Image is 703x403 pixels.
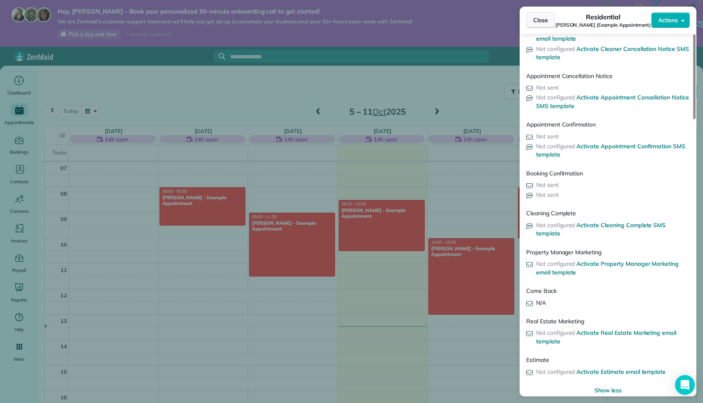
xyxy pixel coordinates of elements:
[526,170,583,177] span: Booking Confirmation
[675,375,695,395] div: Open Intercom Messenger
[536,221,575,229] span: Not configured
[536,132,559,140] span: Not sent
[526,72,613,80] span: Appointment Cancellation Notice
[536,45,689,61] span: Activate Cleaner Cancellation Notice SMS template
[526,318,584,325] span: Real Estate Marketing
[536,368,575,375] span: Not configured
[526,356,549,364] span: Estimate
[526,121,596,128] span: Appointment Confirmation
[526,249,601,256] span: Property Manager Marketing
[533,16,548,24] span: Close
[576,368,666,375] span: Activate Estimate email template
[536,191,559,199] span: Not sent
[536,143,685,159] span: Activate Appointment Confirmation SMS template
[536,329,676,345] span: Activate Real Estate Marketing email template
[536,181,559,189] span: Not sent
[526,12,555,28] button: Close
[536,143,575,150] span: Not configured
[526,287,557,295] span: Come Back
[536,94,575,101] span: Not configured
[586,12,621,22] span: Residential
[536,329,575,336] span: Not configured
[536,83,559,92] span: Not sent
[658,16,678,24] span: Actions
[555,22,651,28] span: [PERSON_NAME] (Example Appointment)
[526,210,576,217] span: Cleaning Complete
[536,94,689,110] span: Activate Appointment Cancellation Notice SMS template
[536,299,546,307] span: N/A
[536,260,679,276] span: Activate Property Manager Marketing email template
[536,45,575,53] span: Not configured
[536,260,575,267] span: Not configured
[536,221,666,237] span: Activate Cleaning Complete SMS template
[536,27,575,34] span: Not configured
[594,386,622,394] button: Show less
